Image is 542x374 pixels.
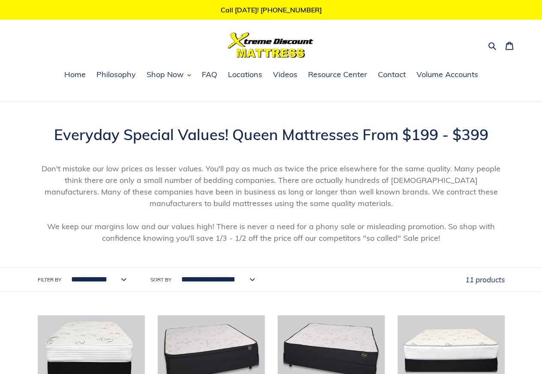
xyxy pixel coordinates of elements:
[42,164,500,208] span: Don't mistake our low prices as lesser values. You'll pay as much as twice the price elsewhere fo...
[273,69,297,80] span: Videos
[64,69,86,80] span: Home
[142,69,195,81] button: Shop Now
[374,69,410,81] a: Contact
[378,69,406,80] span: Contact
[38,276,61,284] label: Filter by
[228,69,262,80] span: Locations
[96,69,136,80] span: Philosophy
[412,69,482,81] a: Volume Accounts
[47,221,495,243] span: We keep our margins low and our values high! There is never a need for a phony sale or misleading...
[308,69,367,80] span: Resource Center
[147,69,184,80] span: Shop Now
[269,69,302,81] a: Videos
[92,69,140,81] a: Philosophy
[202,69,217,80] span: FAQ
[304,69,371,81] a: Resource Center
[465,275,505,284] span: 11 products
[416,69,478,80] span: Volume Accounts
[224,69,267,81] a: Locations
[198,69,222,81] a: FAQ
[150,276,171,284] label: Sort by
[60,69,90,81] a: Home
[228,33,314,58] img: Xtreme Discount Mattress
[54,125,488,144] span: Everyday Special Values! Queen Mattresses From $199 - $399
